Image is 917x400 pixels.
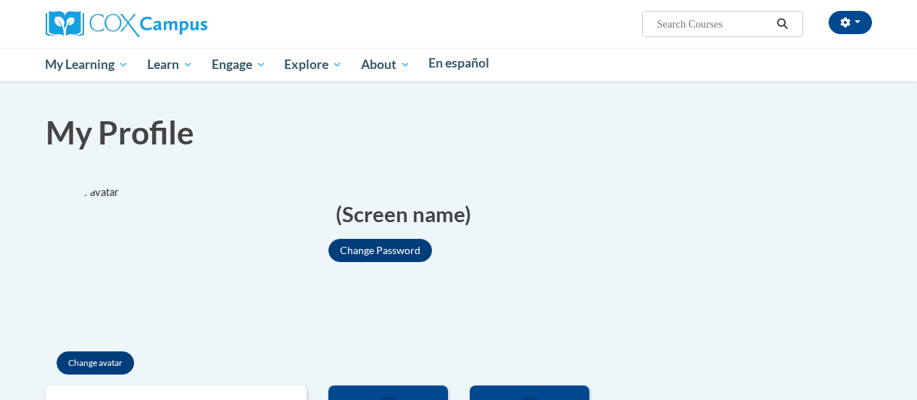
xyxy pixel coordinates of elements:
[655,15,771,33] input: Search Courses
[361,56,410,73] span: About
[46,184,205,344] img: profile avatar
[352,48,420,81] a: About
[420,48,499,78] a: En español
[202,48,275,81] a: Engage
[46,17,207,29] a: Cox Campus
[428,55,489,70] span: En español
[46,113,194,151] span: My Profile
[45,56,128,73] span: My Learning
[35,48,883,81] div: Main menu
[771,15,793,33] button: Search
[212,56,266,73] span: Engage
[275,48,352,81] a: Explore
[147,56,193,73] span: Learn
[57,351,134,375] button: Change avatar
[36,48,138,81] a: My Learning
[46,184,205,344] div: Click to change the profile picture
[336,199,471,229] span: (Screen name)
[138,48,202,81] a: Learn
[829,11,872,34] button: Account Settings
[46,11,207,37] img: Cox Campus
[284,56,342,73] span: Explore
[328,239,432,262] button: Change Password
[776,19,789,30] i: 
